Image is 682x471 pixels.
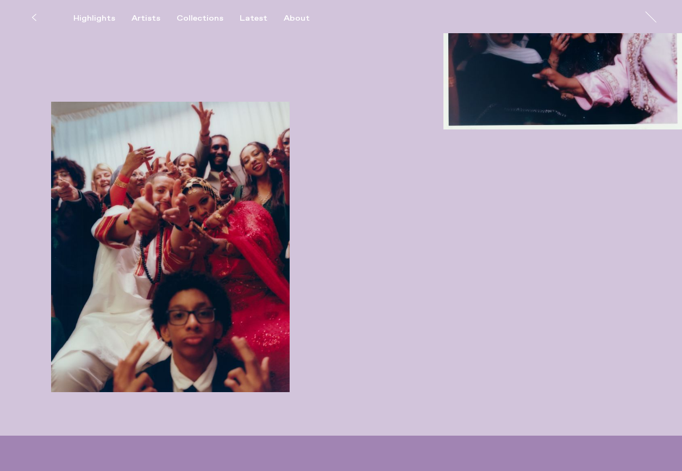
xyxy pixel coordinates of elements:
div: About [284,14,310,23]
div: Artists [132,14,160,23]
div: Highlights [73,14,115,23]
button: Collections [177,14,240,23]
button: Highlights [73,14,132,23]
button: Artists [132,14,177,23]
button: Latest [240,14,284,23]
div: Latest [240,14,267,23]
div: Collections [177,14,223,23]
button: About [284,14,326,23]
